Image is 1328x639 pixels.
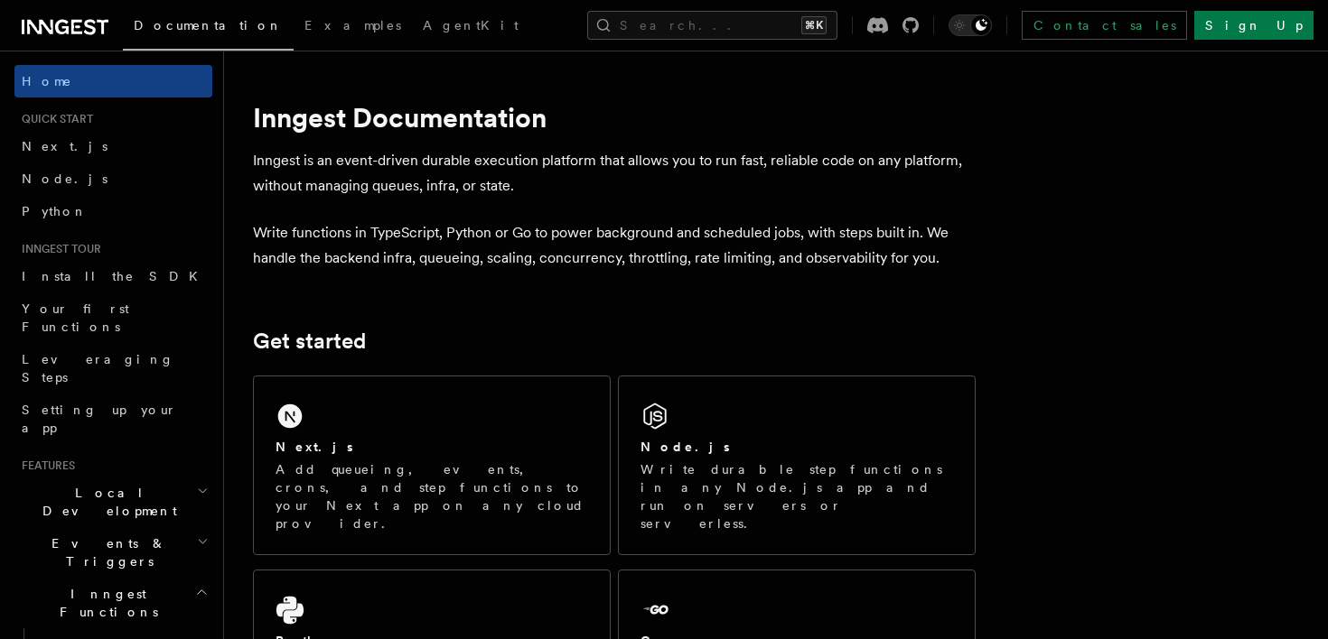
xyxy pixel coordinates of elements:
[22,72,72,90] span: Home
[949,14,992,36] button: Toggle dark mode
[253,148,976,199] p: Inngest is an event-driven durable execution platform that allows you to run fast, reliable code ...
[14,484,197,520] span: Local Development
[423,18,519,32] span: AgentKit
[294,5,412,49] a: Examples
[14,458,75,473] span: Features
[1022,11,1187,40] a: Contact sales
[276,460,588,532] p: Add queueing, events, crons, and step functions to your Next app on any cloud provider.
[801,16,827,34] kbd: ⌘K
[14,394,212,444] a: Setting up your app
[123,5,294,51] a: Documentation
[14,130,212,162] a: Next.js
[14,477,212,527] button: Local Development
[14,195,212,227] a: Python
[22,171,108,186] span: Node.js
[618,375,976,555] a: Node.jsWrite durable step functions in any Node.js app and run on servers or serverless.
[22,204,88,218] span: Python
[14,260,212,292] a: Install the SDK
[641,438,730,456] h2: Node.js
[587,11,837,40] button: Search...⌘K
[14,585,195,621] span: Inngest Functions
[641,460,953,532] p: Write durable step functions in any Node.js app and run on servers or serverless.
[22,403,177,435] span: Setting up your app
[14,65,212,97] a: Home
[253,101,976,134] h1: Inngest Documentation
[22,301,129,334] span: Your first Functions
[22,352,174,384] span: Leveraging Steps
[14,578,212,628] button: Inngest Functions
[253,329,366,354] a: Get started
[134,18,283,32] span: Documentation
[276,438,353,456] h2: Next.js
[14,534,197,570] span: Events & Triggers
[22,269,209,283] span: Install the SDK
[304,18,401,32] span: Examples
[253,375,611,555] a: Next.jsAdd queueing, events, crons, and step functions to your Next app on any cloud provider.
[14,162,212,195] a: Node.js
[22,139,108,153] span: Next.js
[412,5,529,49] a: AgentKit
[14,527,212,578] button: Events & Triggers
[14,112,93,126] span: Quick start
[1194,11,1314,40] a: Sign Up
[14,292,212,343] a: Your first Functions
[253,220,976,271] p: Write functions in TypeScript, Python or Go to power background and scheduled jobs, with steps bu...
[14,242,101,256] span: Inngest tour
[14,343,212,394] a: Leveraging Steps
